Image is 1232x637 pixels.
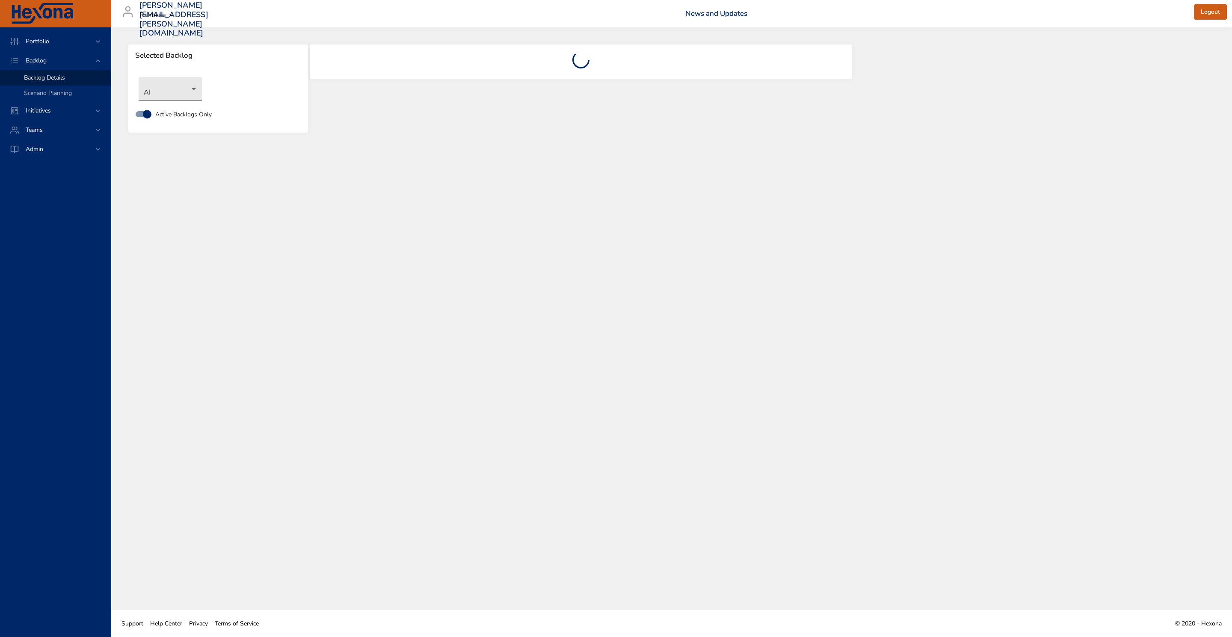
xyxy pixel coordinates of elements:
a: Support [118,614,147,633]
div: Raintree [139,9,176,22]
span: Admin [19,145,50,153]
span: Active Backlogs Only [155,110,212,119]
span: Teams [19,126,50,134]
a: Help Center [147,614,186,633]
span: © 2020 - Hexona [1175,619,1222,628]
span: Support [121,619,143,628]
a: Privacy [186,614,211,633]
a: Terms of Service [211,614,262,633]
button: Logout [1194,4,1227,20]
span: Help Center [150,619,182,628]
span: Logout [1201,7,1220,18]
span: Selected Backlog [135,51,301,60]
span: Initiatives [19,107,58,115]
div: AI [139,77,202,101]
img: Hexona [10,3,74,24]
span: Scenario Planning [24,89,72,97]
span: Backlog [19,56,53,65]
span: Privacy [189,619,208,628]
span: Backlog Details [24,74,65,82]
a: News and Updates [685,9,747,18]
span: Terms of Service [215,619,259,628]
h3: [PERSON_NAME][EMAIL_ADDRESS][PERSON_NAME][DOMAIN_NAME] [139,1,208,38]
span: Portfolio [19,37,56,45]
